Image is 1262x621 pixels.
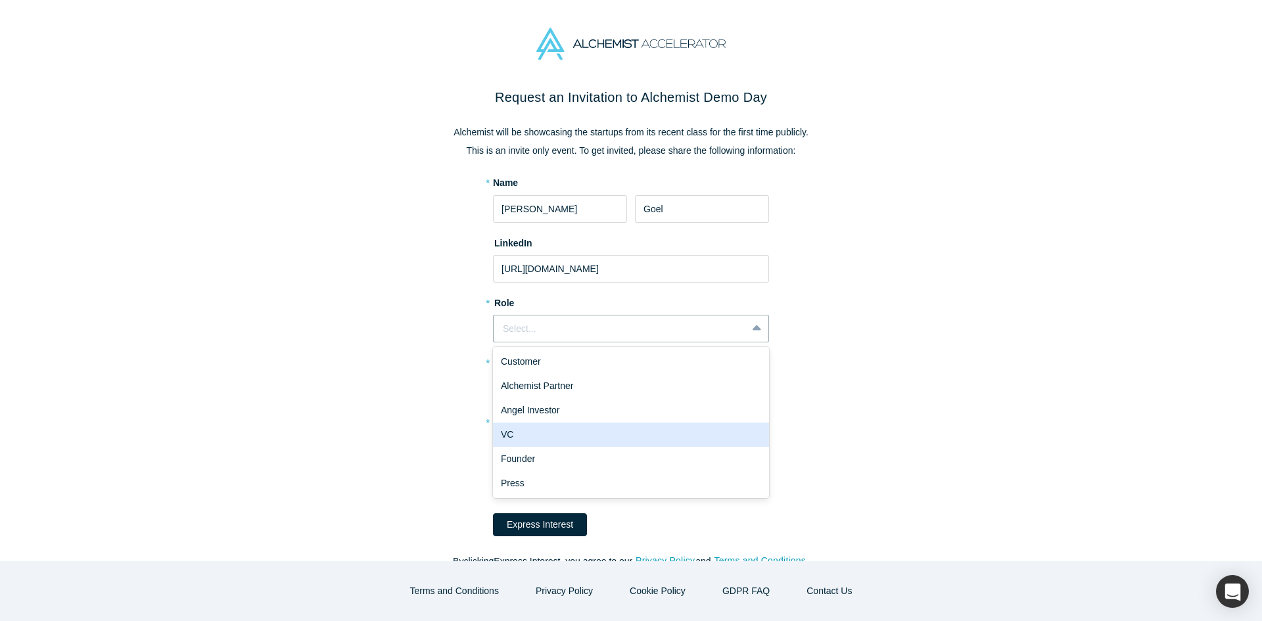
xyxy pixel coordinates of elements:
img: Alchemist Accelerator Logo [536,28,726,60]
label: LinkedIn [493,232,532,250]
div: Alchemist Partner [493,374,769,398]
p: Alchemist will be showcasing the startups from its recent class for the first time publicly. [355,126,907,139]
button: Express Interest [493,513,587,536]
div: Angel Investor [493,398,769,423]
button: Privacy Policy [635,553,695,568]
button: Privacy Policy [522,580,607,603]
div: Customer [493,350,769,374]
button: Contact Us [793,580,866,603]
div: VC [493,423,769,447]
input: Last Name [635,195,769,223]
input: First Name [493,195,627,223]
div: Press [493,471,769,495]
a: GDPR FAQ [709,580,783,603]
button: Terms and Conditions [713,553,806,568]
p: By clicking Express Interest , you agree to our and . [355,555,907,568]
h2: Request an Invitation to Alchemist Demo Day [355,87,907,107]
div: Founder [493,447,769,471]
label: Name [493,176,518,190]
p: This is an invite only event. To get invited, please share the following information: [355,144,907,158]
div: Select... [503,322,737,336]
button: Cookie Policy [616,580,699,603]
button: Terms and Conditions [396,580,513,603]
label: Role [493,292,769,310]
